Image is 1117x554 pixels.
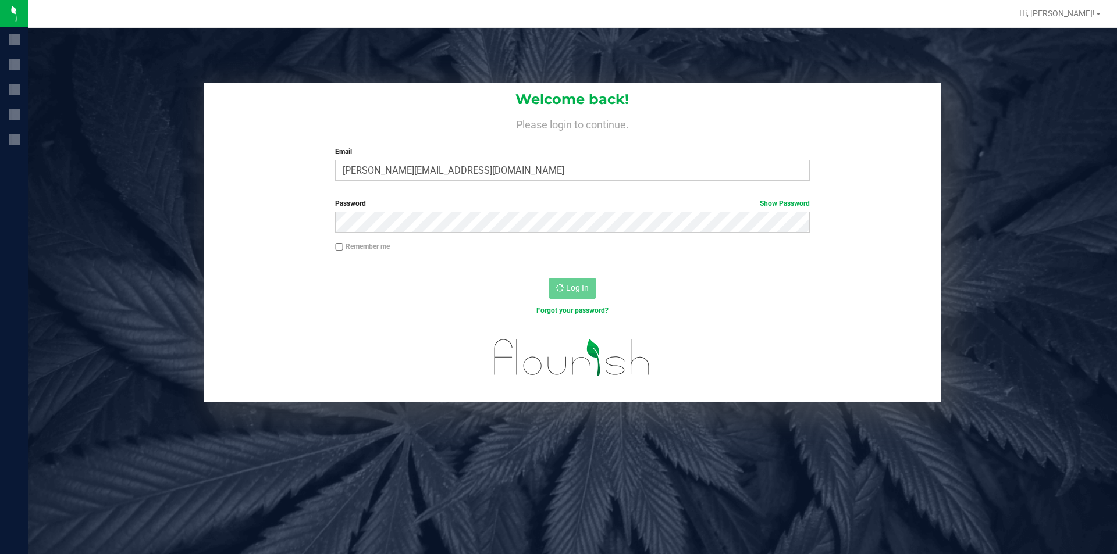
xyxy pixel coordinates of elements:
input: Remember me [335,243,343,251]
span: Password [335,199,366,208]
label: Remember me [335,241,390,252]
img: flourish_logo.svg [480,328,664,387]
h1: Welcome back! [204,92,941,107]
label: Email [335,146,809,157]
button: Log In [549,278,596,299]
h4: Please login to continue. [204,116,941,130]
span: Log In [566,283,589,292]
span: Hi, [PERSON_NAME]! [1019,9,1095,18]
a: Forgot your password? [536,306,609,314]
a: Show Password [760,199,810,208]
